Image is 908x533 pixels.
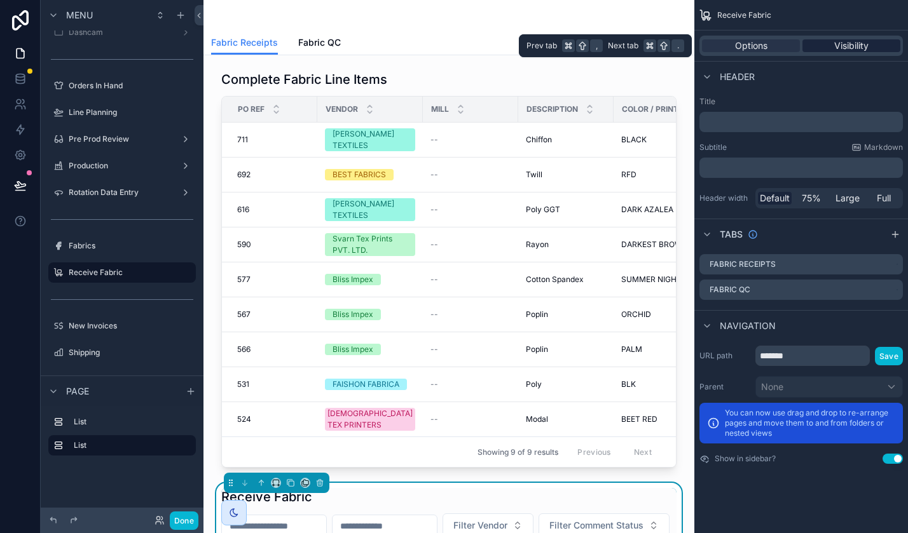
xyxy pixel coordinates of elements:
a: Markdown [851,142,903,152]
div: scrollable content [699,112,903,132]
a: Fabric Receipts [211,31,278,55]
span: Description [526,104,578,114]
span: Header [720,71,755,83]
a: Line Planning [48,102,196,123]
span: Navigation [720,320,776,332]
span: Visibility [834,39,869,52]
a: New Invoices [48,316,196,336]
label: Pre Prod Review [69,134,175,144]
span: Vendor [326,104,358,114]
label: List [74,417,191,427]
a: Fabric QC [298,31,341,57]
label: List [74,440,186,450]
span: Receive Fabric [717,10,771,20]
span: Options [735,39,767,52]
label: Fabric Receipts [710,259,776,269]
a: Receive Fabric [48,262,196,283]
a: Pre Prod Review [48,129,196,149]
span: Markdown [864,142,903,152]
a: Fabrics [48,236,196,256]
span: None [761,381,783,393]
div: scrollable content [699,158,903,178]
a: Orders In Hand [48,76,196,96]
span: Showing 9 of 9 results [478,447,558,457]
a: Shipping [48,342,196,363]
div: scrollable content [41,406,203,468]
span: Large [836,192,860,205]
label: Production [69,161,175,171]
label: Receive Fabric [69,267,188,278]
a: Rotation Data Entry [48,182,196,203]
label: Orders In Hand [69,81,193,91]
label: Parent [699,382,750,392]
label: Rotation Data Entry [69,187,175,198]
span: Tabs [720,228,743,241]
label: Show in sidebar? [715,454,776,464]
button: Save [875,347,903,365]
label: New Invoices [69,321,193,331]
span: Default [760,192,790,205]
span: . [673,41,683,51]
span: Fabric Receipts [211,36,278,49]
span: Filter Comment Status [549,519,643,532]
button: None [755,376,903,398]
label: Subtitle [699,142,727,152]
label: Shipping [69,347,193,358]
label: URL path [699,351,750,361]
span: Mill [431,104,449,114]
span: PO Ref [238,104,265,114]
label: Dashcam [69,27,175,37]
label: Fabrics [69,241,193,251]
label: Fabric QC [710,285,750,295]
span: , [591,41,602,51]
h1: Receive Fabric [221,488,312,506]
a: Production [48,156,196,176]
span: Fabric QC [298,36,341,49]
button: Done [170,511,198,530]
label: Header width [699,193,750,203]
span: Prev tab [526,41,557,51]
span: Menu [66,9,93,22]
label: Title [699,97,903,107]
label: Line Planning [69,107,193,118]
p: You can now use drag and drop to re-arrange pages and move them to and from folders or nested views [725,408,895,438]
a: Dashcam [48,22,196,43]
span: Filter Vendor [453,519,507,532]
span: Next tab [608,41,638,51]
span: Page [66,385,89,398]
span: Color / Print [622,104,678,114]
span: 75% [802,192,821,205]
span: Full [877,192,891,205]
